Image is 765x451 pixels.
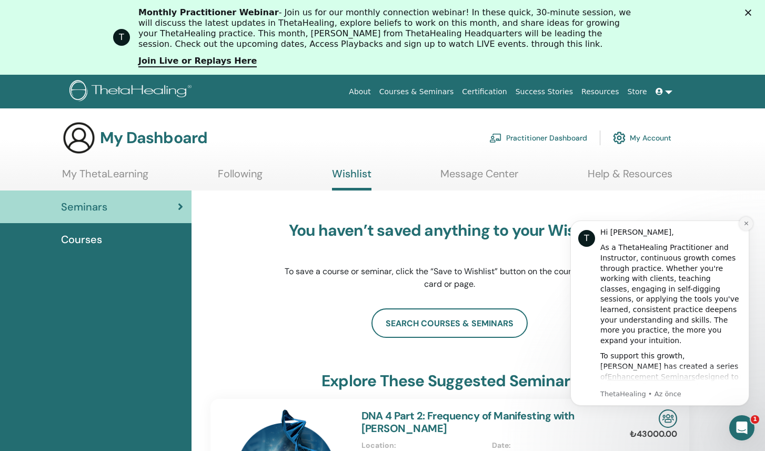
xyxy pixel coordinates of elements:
div: Kapat [745,9,756,16]
span: Courses [61,232,102,247]
p: Date : [492,440,616,451]
iframe: Intercom live chat [729,415,754,440]
a: search courses & seminars [371,308,528,338]
a: Help & Resources [588,167,672,188]
span: 1 [751,415,759,424]
img: cog.svg [613,129,626,147]
a: Message Center [440,167,518,188]
a: Store [623,82,651,102]
a: My ThetaLearning [62,167,148,188]
a: Wishlist [332,167,371,191]
button: Dismiss notification [185,9,198,23]
a: Resources [577,82,623,102]
a: Courses & Seminars [375,82,458,102]
iframe: Intercom notifications mesaj [555,207,765,446]
a: Join Live or Replays Here [138,56,257,67]
img: logo.png [69,80,195,104]
div: Profile image for ThetaHealing [113,29,130,46]
b: Monthly Practitioner Webinar [138,7,279,17]
div: - Join us for our monthly connection webinar! In these quick, 30-minute session, we will discuss ... [138,7,635,49]
a: Practitioner Dashboard [489,126,587,149]
a: Certification [458,82,511,102]
img: generic-user-icon.jpg [62,121,96,155]
a: Following [218,167,263,188]
p: Message from ThetaHealing, sent Az önce [46,182,187,192]
div: To support this growth, [PERSON_NAME] has created a series of designed to help you refine your kn... [46,144,187,257]
a: Success Stories [511,82,577,102]
a: My Account [613,126,671,149]
span: Seminars [61,199,107,215]
h3: My Dashboard [100,128,207,147]
a: Enhancement Seminars [53,165,141,174]
h3: You haven’t saved anything to your Wishlist. [284,221,616,240]
img: chalkboard-teacher.svg [489,133,502,143]
a: About [345,82,375,102]
p: To save a course or seminar, click the “Save to Wishlist” button on the course/seminar card or page. [284,265,616,290]
h3: explore these suggested seminars [321,372,578,390]
a: DNA 4 Part 2: Frequency of Manifesting with [PERSON_NAME] [361,409,575,435]
p: Location : [361,440,486,451]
